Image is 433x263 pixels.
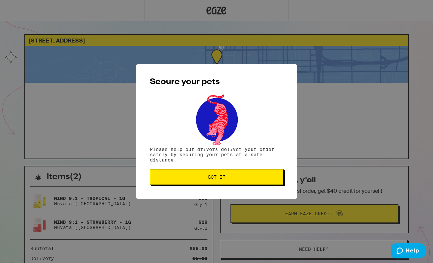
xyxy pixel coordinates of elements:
p: Please help our drivers deliver your order safely by securing your pets at a safe distance. [150,147,284,162]
button: Got it [150,169,284,185]
span: Got it [208,175,226,179]
img: pets [190,93,244,147]
h2: Secure your pets [150,78,284,86]
iframe: Opens a widget where you can find more information [391,243,426,260]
